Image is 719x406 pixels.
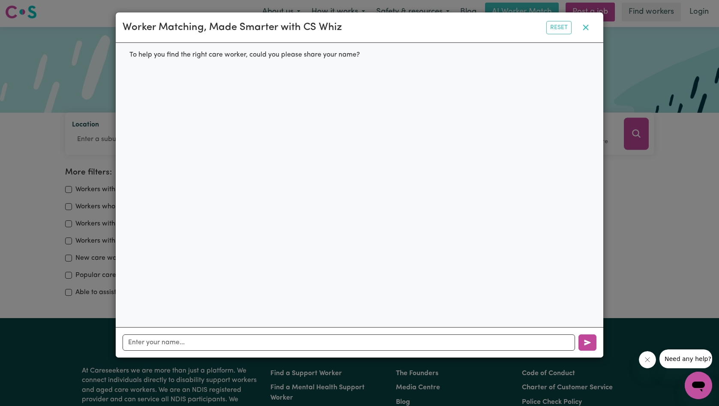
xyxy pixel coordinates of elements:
div: To help you find the right care worker, could you please share your name? [123,43,367,67]
div: Worker Matching, Made Smarter with CS Whiz [123,20,342,35]
iframe: Message from company [659,349,712,368]
input: Enter your name... [123,334,575,351]
button: Reset [546,21,572,34]
iframe: Close message [639,351,656,368]
iframe: Button to launch messaging window [685,372,712,399]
